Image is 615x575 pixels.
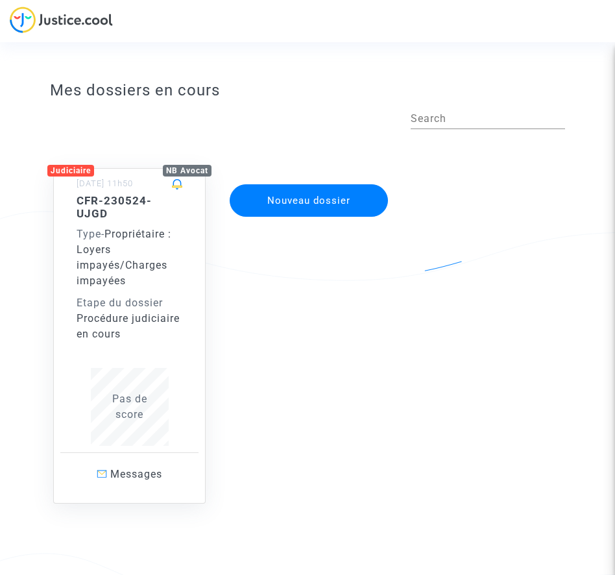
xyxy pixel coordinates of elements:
span: Propriétaire : Loyers impayés/Charges impayées [77,228,171,287]
span: - [77,228,104,240]
a: JudiciaireNB Avocat[DATE] 11h50CFR-230524-UJGDType-Propriétaire : Loyers impayés/Charges impayées... [40,142,218,504]
div: Etape du dossier [77,295,182,311]
h3: Mes dossiers en cours [50,81,564,100]
img: jc-logo.svg [10,6,113,33]
span: Type [77,228,101,240]
span: Messages [110,468,162,480]
h5: CFR-230524-UJGD [77,194,182,221]
div: NB Avocat [163,165,211,177]
div: Procédure judiciaire en cours [77,311,182,342]
a: Messages [60,452,198,496]
div: Judiciaire [47,165,94,177]
span: Pas de score [112,393,147,421]
a: Nouveau dossier [228,176,389,188]
button: Nouveau dossier [230,184,388,217]
small: [DATE] 11h50 [77,178,133,188]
